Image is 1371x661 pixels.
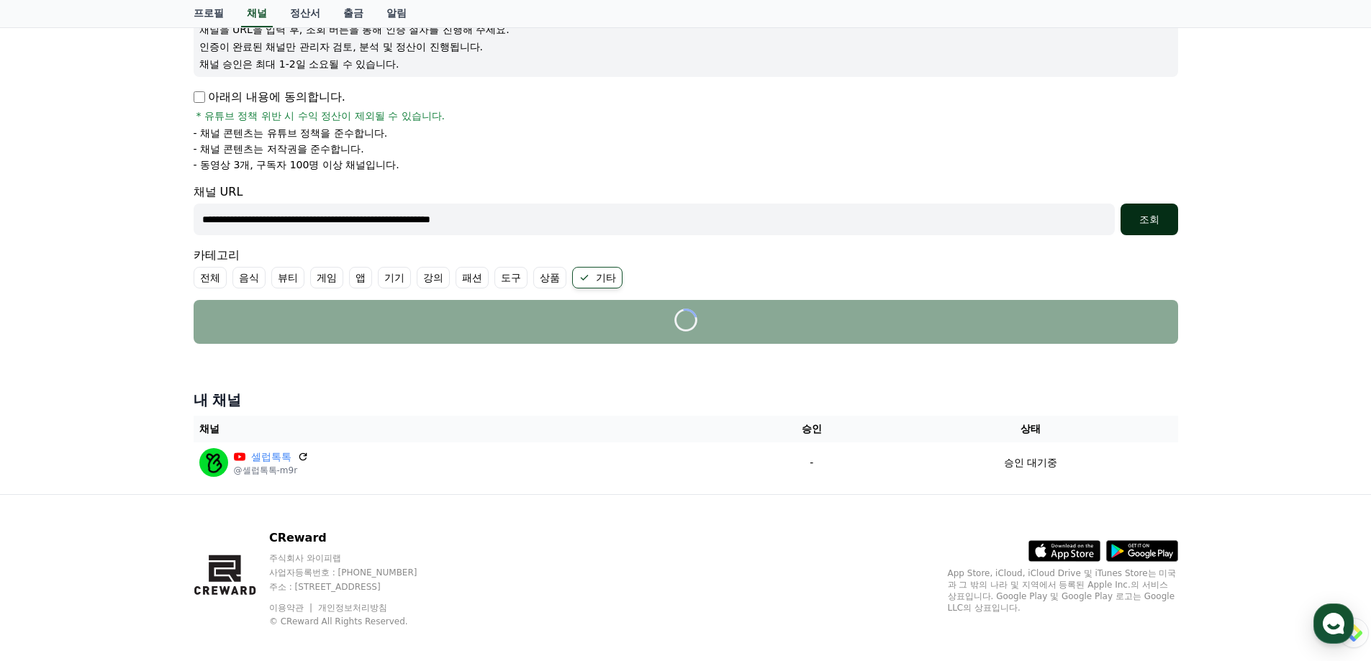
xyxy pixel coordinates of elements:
img: 셀럽톡톡 [199,448,228,477]
label: 강의 [417,267,450,288]
div: 카테고리 [194,247,1178,288]
span: 운영시간 보기 [189,116,248,129]
p: 아래의 내용에 동의합니다. [194,88,345,106]
a: 홈 [4,456,95,492]
label: 기기 [378,267,411,288]
th: 채널 [194,416,741,442]
span: 몇 분 내 답변 받으실 수 있어요 [89,249,209,260]
button: 운영시간 보기 [183,114,263,131]
a: 설정 [186,456,276,492]
label: 도구 [494,267,528,288]
a: 채널톡이용중 [109,283,171,295]
label: 뷰티 [271,267,304,288]
th: 상태 [883,416,1177,442]
label: 기타 [572,267,623,288]
div: 연락처를 확인해주세요. 오프라인 상태가 되면 이메일로 답변 알림을 보내드려요. (수집된 개인정보는 상담 답변 알림 목적으로만 이용되고, 삭제 요청을 주시기 전까지 보유됩니다.... [59,165,253,194]
div: 채널 URL [194,183,1178,235]
a: 메시지를 입력하세요. [20,209,261,243]
div: CReward [59,152,109,165]
label: 상품 [533,267,566,288]
span: 홈 [45,478,54,489]
p: - [746,455,877,470]
a: 대화 [95,456,186,492]
b: 채널톡 [124,284,148,293]
p: @셀럽톡톡-m9r [234,465,309,476]
p: 주식회사 와이피랩 [269,552,445,564]
a: 이용약관 [269,603,315,613]
p: CReward [269,529,445,547]
span: 메시지를 입력하세요. [30,219,133,233]
button: 조회 [1121,204,1178,235]
h1: CReward [17,108,101,131]
p: - 동영상 3개, 구독자 100명 이상 채널입니다. [194,158,399,172]
div: 1분 전 [116,153,141,165]
p: 인증이 완료된 채널만 관리자 검토, 분석 및 정산이 진행됩니다. [199,40,1172,54]
a: 개인정보처리방침 [318,603,387,613]
span: 대화 [132,478,149,490]
p: © CReward All Rights Reserved. [269,616,445,627]
span: * 유튜브 정책 위반 시 수익 정산이 제외될 수 있습니다. [196,109,445,123]
span: 설정 [222,478,240,489]
p: 사업자등록번호 : [PHONE_NUMBER] [269,567,445,578]
h4: 내 채널 [194,390,1178,410]
p: App Store, iCloud, iCloud Drive 및 iTunes Store는 미국과 그 밖의 나라 및 지역에서 등록된 Apple Inc.의 서비스 상표입니다. Goo... [948,567,1178,614]
label: 앱 [349,267,372,288]
p: - 채널 콘텐츠는 저작권을 준수합니다. [194,142,364,156]
p: 채널 승인은 최대 1-2일 소요될 수 있습니다. [199,57,1172,71]
p: 주소 : [STREET_ADDRESS] [269,581,445,593]
a: 셀럽톡톡 [251,450,291,465]
p: - 채널 콘텐츠는 유튜브 정책을 준수합니다. [194,126,388,140]
p: 채널을 URL을 입력 후, 조회 버튼을 통해 인증 절차를 진행해 주세요. [199,22,1172,37]
label: 패션 [456,267,489,288]
p: 승인 대기중 [1004,455,1057,470]
label: 전체 [194,267,227,288]
a: CReward1분 전 연락처를 확인해주세요. 오프라인 상태가 되면 이메일로 답변 알림을 보내드려요. (수집된 개인정보는 상담 답변 알림 목적으로만 이용되고, 삭제 요청을 주시... [17,147,263,200]
th: 승인 [740,416,883,442]
span: 이용중 [124,284,171,293]
label: 게임 [310,267,343,288]
div: 조회 [1126,212,1172,227]
label: 음식 [232,267,266,288]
